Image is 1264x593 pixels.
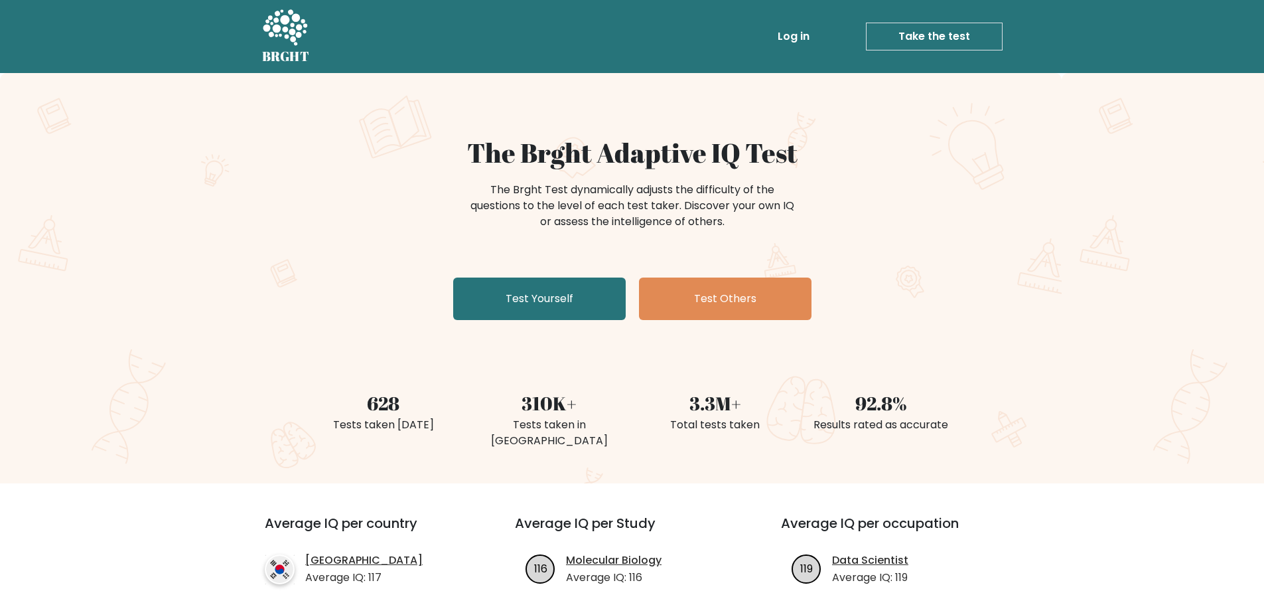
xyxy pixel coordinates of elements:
[309,389,458,417] div: 628
[474,389,624,417] div: 310K+
[866,23,1003,50] a: Take the test
[534,560,547,576] text: 116
[305,570,423,586] p: Average IQ: 117
[265,515,467,547] h3: Average IQ per country
[566,552,662,568] a: Molecular Biology
[515,515,749,547] h3: Average IQ per Study
[474,417,624,449] div: Tests taken in [GEOGRAPHIC_DATA]
[305,552,423,568] a: [GEOGRAPHIC_DATA]
[566,570,662,586] p: Average IQ: 116
[262,48,310,64] h5: BRGHT
[832,570,908,586] p: Average IQ: 119
[832,552,908,568] a: Data Scientist
[640,389,790,417] div: 3.3M+
[309,417,458,433] div: Tests taken [DATE]
[639,278,811,320] a: Test Others
[262,5,310,68] a: BRGHT
[772,23,815,50] a: Log in
[781,515,1015,547] h3: Average IQ per occupation
[265,554,295,584] img: country
[640,417,790,433] div: Total tests taken
[806,417,956,433] div: Results rated as accurate
[806,389,956,417] div: 92.8%
[466,182,798,230] div: The Brght Test dynamically adjusts the difficulty of the questions to the level of each test take...
[309,137,956,169] h1: The Brght Adaptive IQ Test
[453,278,626,320] a: Test Yourself
[800,560,813,576] text: 119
